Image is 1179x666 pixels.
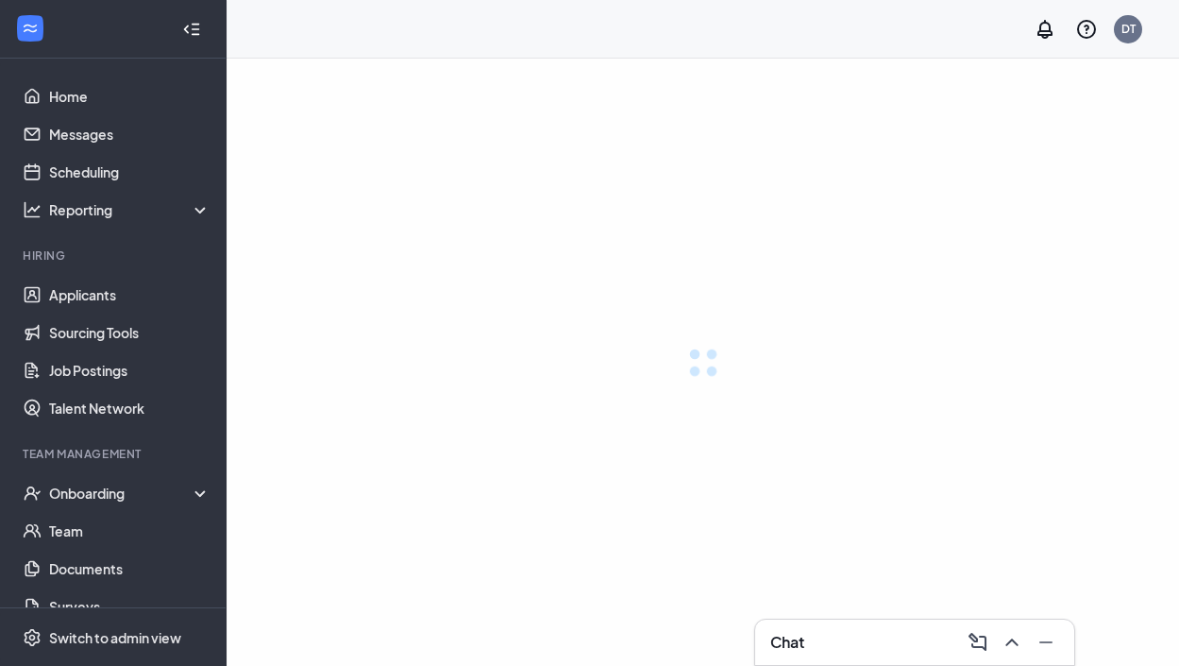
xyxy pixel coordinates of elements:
button: ComposeMessage [961,627,991,657]
svg: Collapse [182,20,201,39]
a: Talent Network [49,389,211,427]
a: Surveys [49,588,211,625]
a: Scheduling [49,153,211,191]
svg: UserCheck [23,484,42,503]
a: Team [49,512,211,550]
svg: WorkstreamLogo [21,19,40,38]
a: Messages [49,115,211,153]
a: Sourcing Tools [49,314,211,351]
a: Applicants [49,276,211,314]
svg: QuestionInfo [1075,18,1098,41]
svg: Minimize [1035,631,1057,654]
svg: ChevronUp [1001,631,1023,654]
a: Documents [49,550,211,588]
div: Onboarding [49,484,211,503]
div: DT [1121,21,1136,37]
a: Home [49,77,211,115]
h3: Chat [770,632,804,653]
div: Switch to admin view [49,628,181,647]
a: Job Postings [49,351,211,389]
div: Team Management [23,446,207,462]
button: Minimize [1029,627,1059,657]
button: ChevronUp [995,627,1025,657]
svg: Notifications [1034,18,1056,41]
div: Reporting [49,200,211,219]
svg: Settings [23,628,42,647]
svg: ComposeMessage [967,631,989,654]
div: Hiring [23,248,207,264]
svg: Analysis [23,200,42,219]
